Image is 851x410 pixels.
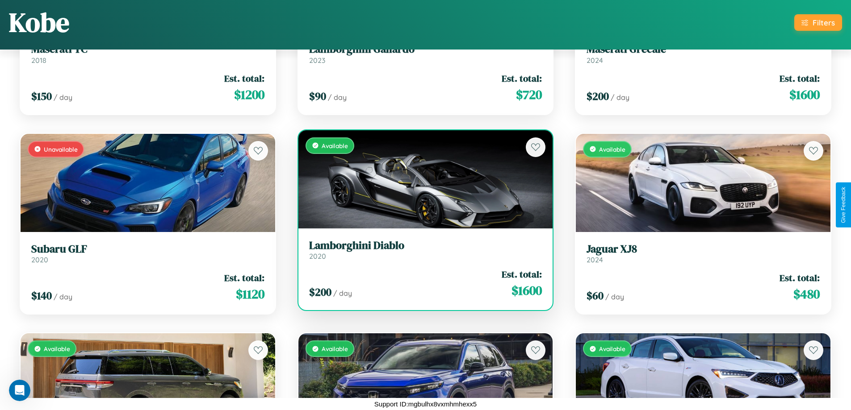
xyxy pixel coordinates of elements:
span: Unavailable [44,145,78,153]
span: 2018 [31,56,46,65]
p: Support ID: mgbulhx8vxmhmhexx5 [374,398,477,410]
span: / day [611,93,629,102]
span: / day [605,292,624,301]
div: Give Feedback [840,187,847,223]
h3: Maserati TC [31,43,264,56]
h3: Subaru GLF [31,243,264,256]
span: Est. total: [780,271,820,284]
span: / day [54,292,72,301]
span: / day [333,289,352,298]
a: Lamborghini Gallardo2023 [309,43,542,65]
span: Available [44,345,70,352]
span: 2020 [309,252,326,261]
span: $ 200 [587,89,609,104]
span: $ 1600 [789,86,820,104]
span: $ 720 [516,86,542,104]
a: Maserati Grecale2024 [587,43,820,65]
span: $ 1120 [236,285,264,303]
button: Filters [794,14,842,31]
span: / day [328,93,347,102]
span: Available [599,345,625,352]
span: $ 480 [793,285,820,303]
span: Est. total: [502,72,542,85]
h3: Lamborghini Diablo [309,239,542,252]
span: 2020 [31,255,48,264]
span: Est. total: [224,271,264,284]
span: Est. total: [224,72,264,85]
span: $ 1600 [511,282,542,299]
a: Jaguar XJ82024 [587,243,820,265]
span: $ 140 [31,288,52,303]
span: $ 150 [31,89,52,104]
span: $ 60 [587,288,604,303]
h3: Maserati Grecale [587,43,820,56]
h1: Kobe [9,4,69,41]
a: Maserati TC2018 [31,43,264,65]
iframe: Intercom live chat [9,380,30,401]
span: Est. total: [502,268,542,281]
span: $ 1200 [234,86,264,104]
div: Filters [813,18,835,27]
span: $ 200 [309,285,331,299]
span: / day [54,93,72,102]
span: Available [599,145,625,153]
span: 2024 [587,56,603,65]
span: 2023 [309,56,325,65]
span: $ 90 [309,89,326,104]
span: Available [322,142,348,149]
h3: Lamborghini Gallardo [309,43,542,56]
a: Subaru GLF2020 [31,243,264,265]
span: Available [322,345,348,352]
span: 2024 [587,255,603,264]
a: Lamborghini Diablo2020 [309,239,542,261]
h3: Jaguar XJ8 [587,243,820,256]
span: Est. total: [780,72,820,85]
